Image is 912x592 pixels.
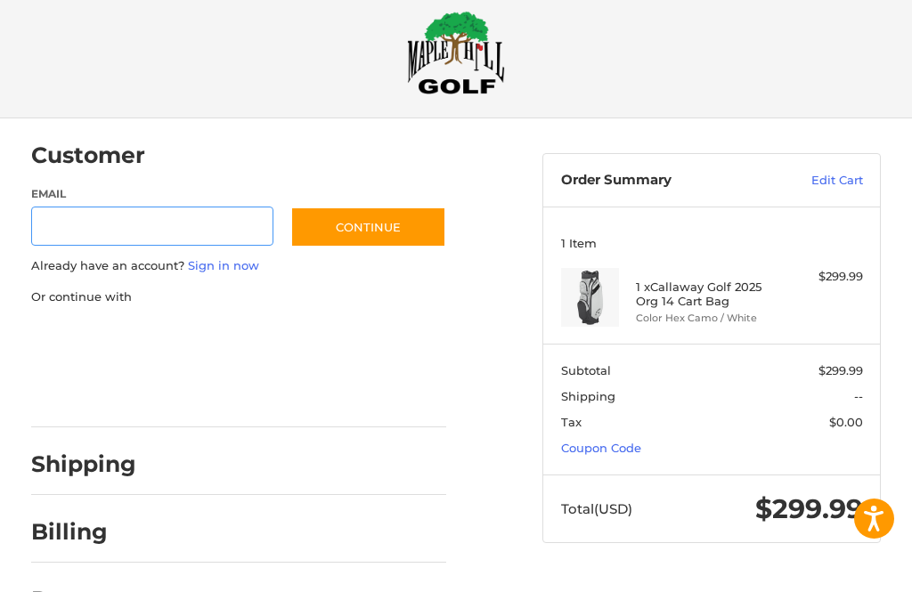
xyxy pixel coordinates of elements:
iframe: PayPal-venmo [25,377,159,410]
span: $0.00 [829,415,863,429]
li: Color Hex Camo / White [636,311,783,326]
span: Subtotal [561,363,611,377]
div: $299.99 [787,268,863,286]
span: $299.99 [755,492,863,525]
h2: Billing [31,518,135,546]
span: -- [854,389,863,403]
h2: Customer [31,142,145,169]
h3: Order Summary [561,172,767,190]
span: Shipping [561,389,615,403]
h2: Shipping [31,450,136,478]
span: Total (USD) [561,500,632,517]
span: Tax [561,415,582,429]
iframe: PayPal-paypal [25,323,159,355]
iframe: Google Customer Reviews [765,544,912,592]
h4: 1 x Callaway Golf 2025 Org 14 Cart Bag [636,280,783,309]
p: Already have an account? [31,257,447,275]
span: $299.99 [818,363,863,377]
a: Edit Cart [767,172,863,190]
iframe: PayPal-paylater [176,323,310,355]
button: Continue [290,207,446,247]
p: Or continue with [31,288,447,306]
img: Maple Hill Golf [407,11,505,94]
a: Coupon Code [561,441,641,455]
label: Email [31,186,273,202]
h3: 1 Item [561,236,863,250]
a: Sign in now [188,258,259,272]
